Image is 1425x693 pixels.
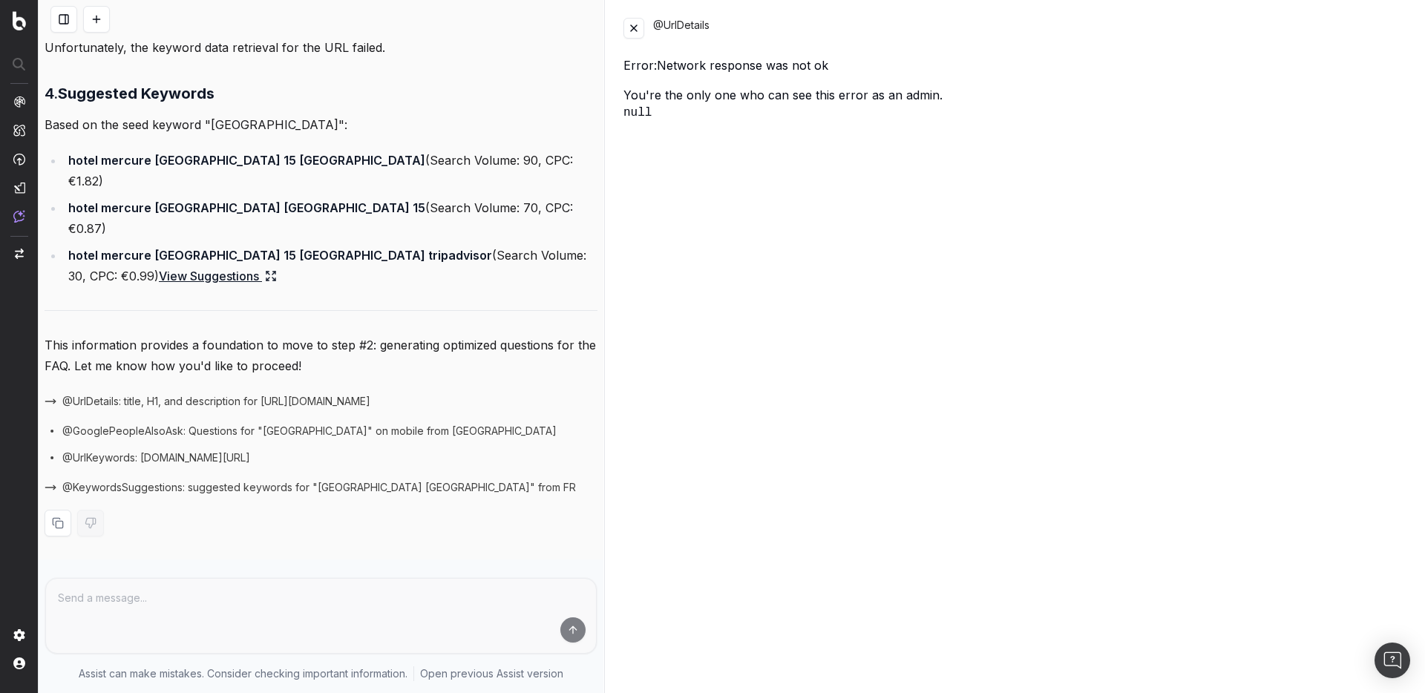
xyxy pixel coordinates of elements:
[15,249,24,259] img: Switch project
[653,18,1407,39] div: @UrlDetails
[1375,643,1410,678] div: Open Intercom Messenger
[13,124,25,137] img: Intelligence
[45,37,597,58] p: Unfortunately, the keyword data retrieval for the URL failed.
[62,450,250,465] span: @UrlKeywords: [DOMAIN_NAME][URL]
[45,335,597,376] p: This information provides a foundation to move to step #2: generating optimized questions for the...
[13,96,25,108] img: Analytics
[68,153,425,168] strong: hotel mercure [GEOGRAPHIC_DATA] 15 [GEOGRAPHIC_DATA]
[45,114,597,135] p: Based on the seed keyword "[GEOGRAPHIC_DATA]":
[64,150,597,191] li: (Search Volume: 90, CPC: €1.82)
[623,86,1407,122] div: You're the only one who can see this error as an admin.
[159,266,277,286] a: View Suggestions
[64,197,597,239] li: (Search Volume: 70, CPC: €0.87)
[64,245,597,286] li: (Search Volume: 30, CPC: €0.99)
[13,657,25,669] img: My account
[68,200,425,215] strong: hotel mercure [GEOGRAPHIC_DATA] [GEOGRAPHIC_DATA] 15
[58,85,214,102] strong: Suggested Keywords
[45,480,594,495] button: @KeywordsSuggestions: suggested keywords for "[GEOGRAPHIC_DATA] [GEOGRAPHIC_DATA]" from FR
[623,56,1407,74] div: Error: Network response was not ok
[13,210,25,223] img: Assist
[623,104,1407,122] pre: null
[45,394,388,409] button: @UrlDetails: title, H1, and description for [URL][DOMAIN_NAME]
[62,480,576,495] span: @KeywordsSuggestions: suggested keywords for "[GEOGRAPHIC_DATA] [GEOGRAPHIC_DATA]" from FR
[68,248,492,263] strong: hotel mercure [GEOGRAPHIC_DATA] 15 [GEOGRAPHIC_DATA] tripadvisor
[13,629,25,641] img: Setting
[45,82,597,105] h3: 4.
[13,11,26,30] img: Botify logo
[79,666,407,681] p: Assist can make mistakes. Consider checking important information.
[420,666,563,681] a: Open previous Assist version
[13,153,25,165] img: Activation
[62,424,557,439] span: @GooglePeopleAlsoAsk: Questions for "[GEOGRAPHIC_DATA]" on mobile from [GEOGRAPHIC_DATA]
[62,394,370,409] span: @UrlDetails: title, H1, and description for [URL][DOMAIN_NAME]
[13,182,25,194] img: Studio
